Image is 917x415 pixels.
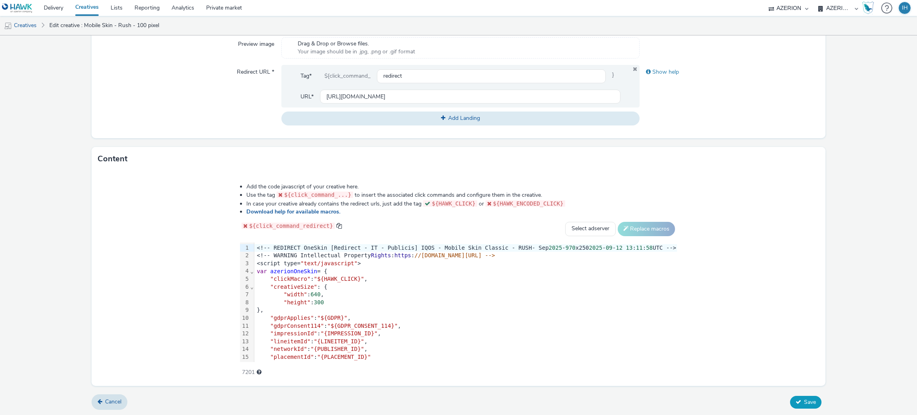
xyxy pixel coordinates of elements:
li: In case your creative already contains the redirect urls, just add the tag or [246,200,677,208]
div: 13 [240,338,250,346]
div: : , [254,345,677,353]
span: Rights [371,252,391,258]
div: IH [902,2,908,14]
span: Fold line [250,268,254,274]
span: 300 [314,299,324,305]
a: Hawk Academy [862,2,877,14]
div: Show help [640,65,819,79]
span: "${HAWK_CLICK}" [314,276,364,282]
span: Drag & Drop or Browse files. [298,40,415,48]
span: "gdprApplies" [270,315,314,321]
div: : , [254,275,677,283]
span: Your image should be in .jpg, .png or .gif format [298,48,415,56]
div: <!-- WARNING Intellectual Property : : [254,252,677,260]
div: 2 [240,252,250,260]
span: "height" [284,299,310,305]
div: : , [254,291,677,299]
div: 7 [240,291,250,299]
button: Save [790,396,821,409]
div: : [254,299,677,307]
button: Add Landing [281,112,640,125]
span: azerionOneSkin [270,268,317,274]
span: } [606,69,620,83]
div: }; [254,361,677,369]
span: "lineitemId" [270,338,310,345]
div: 10 [240,314,250,322]
span: ${HAWK_ENCODED_CLICK} [493,200,564,207]
span: 640 [310,291,320,298]
div: 3 [240,260,250,268]
div: : , [254,314,677,322]
span: "creativeSize" [270,284,317,290]
img: Hawk Academy [862,2,874,14]
span: https [394,252,411,258]
label: Redirect URL * [234,65,277,76]
div: 8 [240,299,250,307]
div: : { [254,283,677,291]
div: : [254,353,677,361]
span: "placementId" [270,354,314,360]
span: "text/javascript" [300,260,357,266]
span: 58 [646,245,653,251]
div: 12 [240,330,250,338]
span: "gdprConsent114" [270,323,324,329]
span: 7201 [242,368,255,376]
span: "${GDPR_CONSENT_114}" [327,323,398,329]
span: Cancel [105,398,121,405]
div: 6 [240,283,250,291]
div: 1 [240,244,250,252]
div: 11 [240,322,250,330]
div: 16 [240,361,250,369]
div: 9 [240,306,250,314]
a: Edit creative : Mobile Skin - Rush - 100 pixel [45,16,163,35]
button: Replace macros [618,222,675,236]
span: Save [804,398,816,406]
div: : , [254,330,677,338]
span: "{IMPRESSION_ID}" [320,330,377,337]
div: = { [254,268,677,276]
div: ${click_command_ [318,69,377,83]
span: "{LINEITEM_ID}" [314,338,364,345]
span: "width" [284,291,307,298]
h3: Content [98,153,127,165]
span: 2025 [549,245,562,251]
span: 11 [636,245,643,251]
div: <script type= > [254,260,677,268]
img: mobile [4,22,12,30]
div: : , [254,322,677,330]
span: //[DOMAIN_NAME][URL] --> [414,252,495,258]
span: ${click_command_...} [284,192,351,198]
span: "clickMacro" [270,276,310,282]
div: 5 [240,275,250,283]
span: "impressionId" [270,330,317,337]
span: Fold line [250,284,254,290]
div: 14 [240,345,250,353]
input: url... [320,90,621,104]
span: 2025 [589,245,603,251]
a: Download help for available macros. [246,208,343,215]
li: Use the tag to insert the associated click commands and configure them in the creative. [246,191,677,199]
span: ${HAWK_CLICK} [432,200,476,207]
span: 09 [606,245,613,251]
span: "{PLACEMENT_ID}" [317,354,371,360]
div: 15 [240,353,250,361]
span: copy to clipboard [336,223,342,229]
span: "${GDPR}" [317,315,347,321]
img: undefined Logo [2,3,33,13]
div: : , [254,338,677,346]
div: Maximum recommended length: 3000 characters. [257,368,261,376]
a: Cancel [92,394,127,409]
span: "networkId" [270,346,307,352]
span: 970 [566,245,576,251]
span: "{PUBLISHER_ID}" [310,346,364,352]
div: <!-- REDIRECT OneSkin [Redirect - IT - Publicis] IQOS - Mobile Skin Classic - RUSH- Sep - x250 - ... [254,244,677,252]
div: }, [254,306,677,314]
span: 12 [616,245,622,251]
label: Preview image [235,37,277,48]
li: Add the code javascript of your creative here. [246,183,677,191]
span: ${click_command_redirect} [249,223,333,229]
div: 4 [240,267,250,275]
span: Add Landing [448,114,480,122]
span: 13 [626,245,633,251]
span: var [257,268,267,274]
